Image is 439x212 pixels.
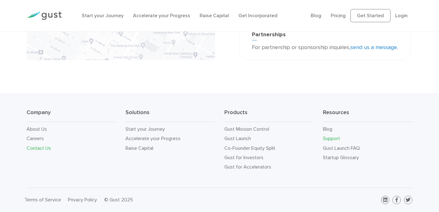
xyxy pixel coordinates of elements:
a: Careers [27,135,44,141]
h3: Products [224,109,314,122]
a: Gust Launch FAQ [323,145,360,151]
a: Gust Mission Control [224,126,269,132]
a: Co-Founder Equity Split [224,145,275,151]
a: Raise Capital [200,13,229,18]
a: Blog [311,13,321,18]
a: Blog [323,126,332,132]
a: Login [395,13,408,18]
div: © Gust 2025 [104,195,215,204]
h3: Solutions [125,109,215,122]
a: Pricing [331,13,346,18]
a: Accelerate your Progress [125,135,181,141]
a: Accelerate your Progress [133,13,190,18]
a: Start your Journey [82,13,124,18]
a: send us a message [350,44,397,51]
a: Gust Launch [224,135,251,141]
a: Get Started [350,9,391,22]
p: For partnership or sponsorship inquiries, . [252,43,398,52]
a: Startup Glossary [323,154,359,160]
a: Terms of Service [24,197,61,203]
a: Gust for Accelerators [224,164,271,170]
a: Raise Capital [125,145,153,151]
h3: Company [27,109,116,122]
a: About Us [27,126,47,132]
a: Privacy Policy [68,197,97,203]
h3: Resources [323,109,412,122]
h3: Partnerships [252,31,398,41]
a: Gust for Investors [224,154,263,160]
img: Gust Logo [27,12,62,20]
a: Support [323,135,340,141]
a: Start your Journey [125,126,165,132]
a: Contact Us [27,145,51,151]
a: Get Incorporated [238,13,278,18]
